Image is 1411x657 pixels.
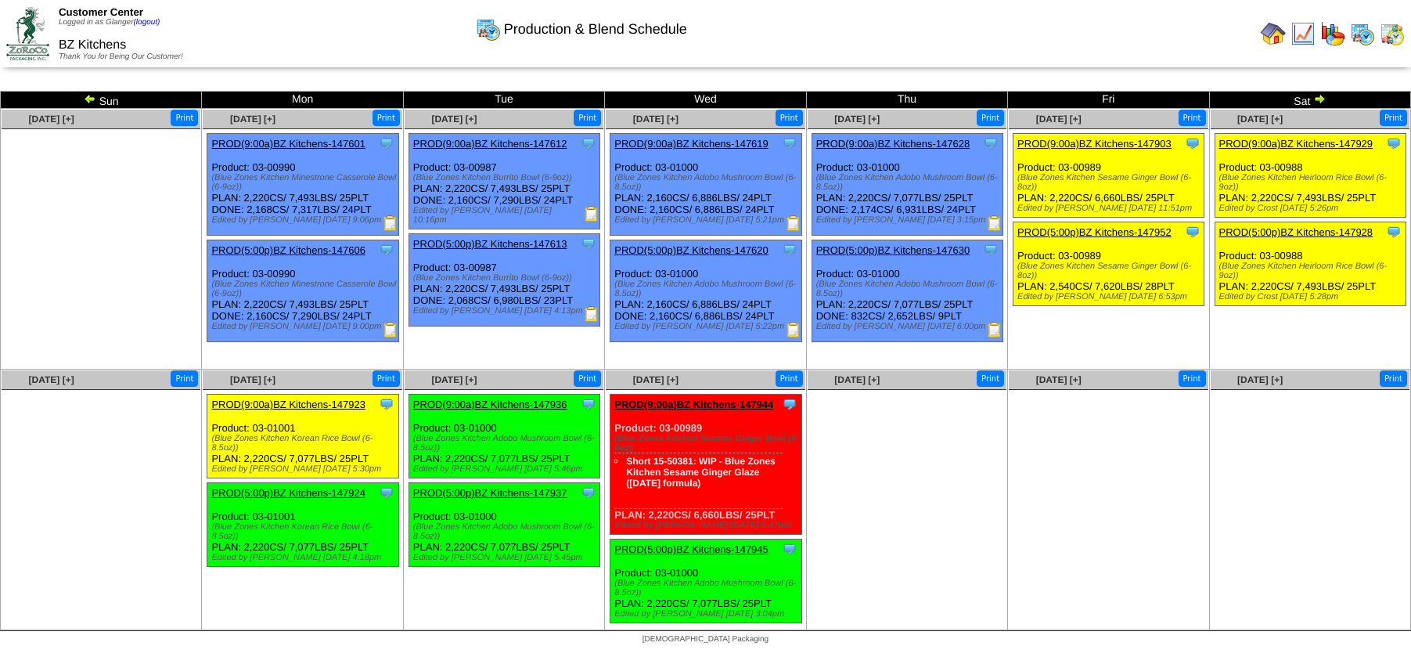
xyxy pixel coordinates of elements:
[581,485,596,500] img: Tooltip
[614,280,801,298] div: (Blue Zones Kitchen Adobo Mushroom Bowl (6-8.5oz))
[504,21,687,38] span: Production & Blend Schedule
[834,114,880,125] a: [DATE] [+]
[59,6,143,18] span: Customer Center
[1013,222,1204,306] div: Product: 03-00989 PLAN: 2,540CS / 7,620LBS / 28PLT
[782,135,797,151] img: Tooltip
[610,540,801,623] div: Product: 03-01000 PLAN: 2,220CS / 7,077LBS / 25PLT
[812,134,1002,236] div: Product: 03-01000 PLAN: 2,220CS / 7,077LBS / 25PLT DONE: 2,174CS / 6,931LBS / 24PLT
[614,173,801,192] div: (Blue Zones Kitchen Adobo Mushroom Bowl (6-8.5oz))
[29,374,74,385] a: [DATE] [+]
[379,485,394,500] img: Tooltip
[383,322,398,338] img: Production Report
[211,434,398,453] div: (Blue Zones Kitchen Korean Rice Bowl (6-8.5oz))
[1237,114,1283,125] a: [DATE] [+]
[373,370,400,387] button: Print
[413,464,599,474] div: Edited by [PERSON_NAME] [DATE] 5:46pm
[413,399,567,410] a: PROD(9:00a)BZ Kitchens-147936
[413,434,599,453] div: (Blue Zones Kitchen Adobo Mushroom Bowl (6-8.5oz))
[584,306,599,322] img: Production Report
[409,134,599,229] div: Product: 03-00987 PLAN: 2,220CS / 7,493LBS / 25PLT DONE: 2,160CS / 7,290LBS / 24PLT
[610,134,801,236] div: Product: 03-01000 PLAN: 2,160CS / 6,886LBS / 24PLT DONE: 2,160CS / 6,886LBS / 24PLT
[379,242,394,258] img: Tooltip
[581,236,596,251] img: Tooltip
[431,374,477,385] a: [DATE] [+]
[983,242,999,258] img: Tooltip
[211,487,365,499] a: PROD(5:00p)BZ Kitchens-147924
[786,215,801,231] img: Production Report
[373,110,400,126] button: Print
[834,374,880,385] a: [DATE] [+]
[782,242,797,258] img: Tooltip
[84,92,96,105] img: arrowleft.gif
[614,434,801,453] div: (Blue Zones Kitchen Sesame Ginger Bowl (6-8oz))
[816,280,1002,298] div: (Blue Zones Kitchen Adobo Mushroom Bowl (6-8.5oz))
[211,173,398,192] div: (Blue Zones Kitchen Minestrone Casserole Bowl (6-9oz))
[134,18,160,27] a: (logout)
[413,238,567,250] a: PROD(5:00p)BZ Kitchens-147613
[1017,173,1204,192] div: (Blue Zones Kitchen Sesame Ginger Bowl (6-8oz))
[413,173,599,182] div: (Blue Zones Kitchen Burrito Bowl (6-9oz))
[211,553,398,562] div: Edited by [PERSON_NAME] [DATE] 4:18pm
[643,635,768,644] span: [DEMOGRAPHIC_DATA] Packaging
[1215,222,1406,306] div: Product: 03-00988 PLAN: 2,220CS / 7,493LBS / 25PLT
[383,215,398,231] img: Production Report
[1219,204,1406,213] div: Edited by Crost [DATE] 5:26pm
[211,399,365,410] a: PROD(9:00a)BZ Kitchens-147923
[987,322,1002,338] img: Production Report
[1237,374,1283,385] a: [DATE] [+]
[211,215,398,225] div: Edited by [PERSON_NAME] [DATE] 9:06pm
[1179,370,1206,387] button: Print
[614,543,768,555] a: PROD(5:00p)BZ Kitchens-147945
[1036,374,1082,385] span: [DATE] [+]
[1,92,202,109] td: Sun
[782,541,797,557] img: Tooltip
[782,396,797,412] img: Tooltip
[409,234,599,327] div: Product: 03-00987 PLAN: 2,220CS / 7,493LBS / 25PLT DONE: 2,068CS / 6,980LBS / 23PLT
[59,38,126,52] span: BZ Kitchens
[207,395,398,478] div: Product: 03-01001 PLAN: 2,220CS / 7,077LBS / 25PLT
[29,114,74,125] a: [DATE] [+]
[610,240,801,342] div: Product: 03-01000 PLAN: 2,160CS / 6,886LBS / 24PLT DONE: 2,160CS / 6,886LBS / 24PLT
[413,306,599,316] div: Edited by [PERSON_NAME] [DATE] 4:13pm
[1320,21,1345,46] img: graph.gif
[431,114,477,125] a: [DATE] [+]
[786,322,801,338] img: Production Report
[413,487,567,499] a: PROD(5:00p)BZ Kitchens-147937
[574,370,601,387] button: Print
[614,609,801,619] div: Edited by [PERSON_NAME] [DATE] 3:04pm
[776,110,803,126] button: Print
[614,244,768,256] a: PROD(5:00p)BZ Kitchens-147620
[605,92,806,109] td: Wed
[614,322,801,331] div: Edited by [PERSON_NAME] [DATE] 5:22pm
[816,173,1002,192] div: (Blue Zones Kitchen Adobo Mushroom Bowl (6-8.5oz))
[211,244,365,256] a: PROD(5:00p)BZ Kitchens-147606
[1185,224,1200,240] img: Tooltip
[1017,204,1204,213] div: Edited by [PERSON_NAME] [DATE] 11:51pm
[1036,114,1082,125] a: [DATE] [+]
[614,138,768,150] a: PROD(9:00a)BZ Kitchens-147619
[1179,110,1206,126] button: Print
[633,374,679,385] a: [DATE] [+]
[230,114,275,125] a: [DATE] [+]
[1013,134,1204,218] div: Product: 03-00989 PLAN: 2,220CS / 6,660LBS / 25PLT
[379,135,394,151] img: Tooltip
[413,138,567,150] a: PROD(9:00a)BZ Kitchens-147612
[633,114,679,125] a: [DATE] [+]
[1215,134,1406,218] div: Product: 03-00988 PLAN: 2,220CS / 7,493LBS / 25PLT
[584,206,599,222] img: Production Report
[1290,21,1316,46] img: line_graph.gif
[581,396,596,412] img: Tooltip
[207,483,398,567] div: Product: 03-01001 PLAN: 2,220CS / 7,077LBS / 25PLT
[812,240,1002,342] div: Product: 03-01000 PLAN: 2,220CS / 7,077LBS / 25PLT DONE: 832CS / 2,652LBS / 9PLT
[1017,138,1172,150] a: PROD(9:00a)BZ Kitchens-147903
